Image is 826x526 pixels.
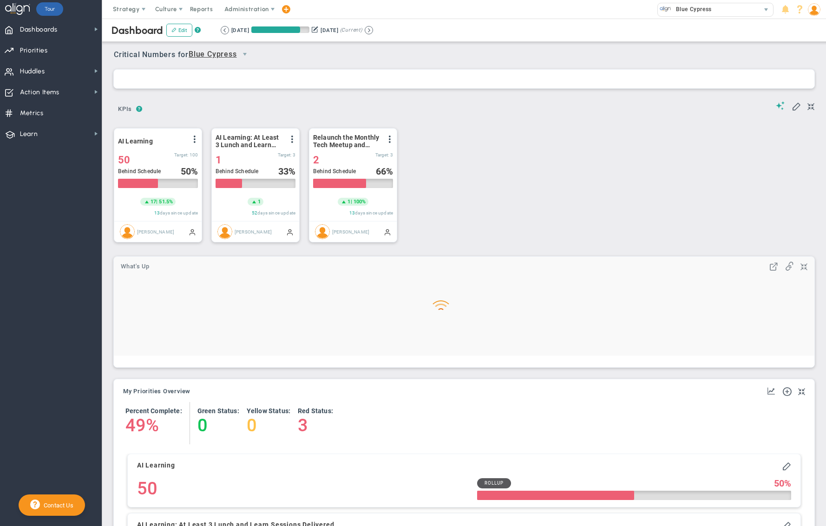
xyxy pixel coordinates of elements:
[20,62,45,81] span: Huddles
[671,3,712,15] span: Blue Cypress
[252,210,257,215] span: 52
[660,3,671,15] img: 32192.Company.photo
[376,166,393,176] div: %
[784,478,791,488] span: %
[137,478,157,499] h4: 50
[118,168,161,175] span: Behind Schedule
[286,228,294,235] span: Manually Updated
[258,198,261,206] span: 1
[231,26,249,34] div: [DATE]
[251,26,309,33] div: Period Progress: 84% Day 76 of 90 with 14 remaining.
[123,388,190,395] span: My Priorities Overview
[20,20,58,39] span: Dashboards
[20,124,38,144] span: Learn
[776,101,785,110] span: Suggestions (AI Feature)
[20,41,48,60] span: Priorities
[216,168,258,175] span: Behind Schedule
[384,228,391,235] span: Manually Updated
[247,407,290,415] h4: Yellow Status:
[125,407,182,415] h4: Percent Complete:
[123,388,190,396] button: My Priorities Overview
[151,198,156,206] span: 17
[340,26,362,34] span: (Current)
[354,199,366,205] span: 100%
[20,104,44,123] span: Metrics
[137,229,174,234] span: [PERSON_NAME]
[313,154,319,166] span: 2
[20,83,59,102] span: Action Items
[154,210,160,215] span: 13
[390,152,393,157] span: 3
[355,210,393,215] span: days since update
[760,3,773,16] span: select
[313,168,356,175] span: Behind Schedule
[298,407,333,415] h4: Red Status:
[278,166,296,176] div: %
[155,6,177,13] span: Culture
[485,480,504,487] span: Rollup
[278,166,288,177] span: 33
[365,26,373,34] button: Go to next period
[40,502,73,509] span: Contact Us
[113,6,140,13] span: Strategy
[166,24,192,37] button: Edit
[217,224,232,239] img: Robert Kihm
[257,210,295,215] span: days since update
[118,137,153,145] span: AI Learning
[197,407,239,415] h4: Green Status:
[321,26,338,34] div: [DATE]
[375,152,389,157] span: Target:
[376,166,386,177] span: 66
[125,415,146,435] h4: 49
[315,224,330,239] img: Robert Kihm
[156,199,157,205] span: |
[174,152,188,157] span: Target:
[349,210,355,215] span: 13
[181,166,198,176] div: %
[181,166,191,177] span: 50
[146,415,159,435] h4: %
[347,198,350,206] span: 1
[137,461,175,469] h4: AI Learning
[189,49,237,60] span: Blue Cypress
[293,152,295,157] span: 3
[313,134,380,149] span: Relaunch the Monthly Tech Meetup and Tech Channel
[237,46,253,62] span: select
[247,415,290,435] h4: 0
[114,102,136,117] span: KPIs
[159,199,173,205] span: 51.5%
[224,6,269,13] span: Administration
[221,26,229,34] button: Go to previous period
[189,228,196,235] span: Manually Updated
[190,152,198,157] span: 100
[114,102,136,118] button: KPIs
[197,415,239,435] h4: 0
[118,154,130,166] span: 50
[808,3,820,16] img: 202631.Person.photo
[774,478,784,488] span: 50
[235,229,272,234] span: [PERSON_NAME]
[114,46,255,64] span: Critical Numbers for
[792,101,801,110] span: Edit My KPIs
[216,154,222,166] span: 1
[351,199,352,205] span: |
[216,134,283,149] span: AI Learning: At Least 3 Lunch and Learn Sessions Delivered
[160,210,198,215] span: days since update
[332,229,369,234] span: [PERSON_NAME]
[298,415,333,435] h4: 3
[278,152,292,157] span: Target:
[111,24,163,37] span: Dashboard
[120,224,135,239] img: Robert Kihm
